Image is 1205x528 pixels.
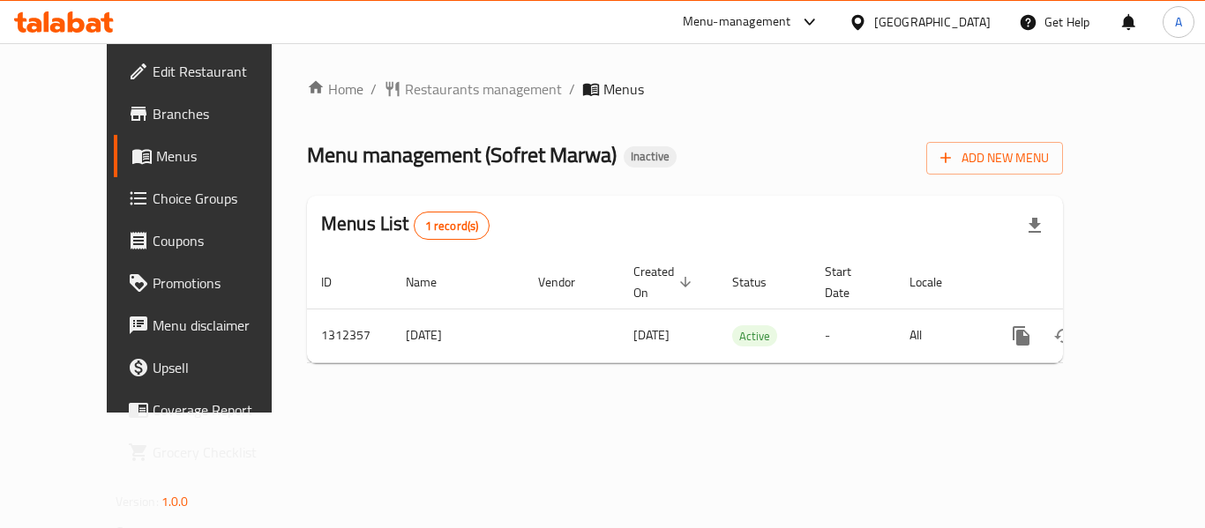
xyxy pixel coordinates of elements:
[153,230,294,251] span: Coupons
[161,490,189,513] span: 1.0.0
[321,211,490,240] h2: Menus List
[116,490,159,513] span: Version:
[114,93,308,135] a: Branches
[307,135,617,175] span: Menu management ( Sofret Marwa )
[405,78,562,100] span: Restaurants management
[114,304,308,346] a: Menu disclaimer
[153,442,294,463] span: Grocery Checklist
[153,103,294,124] span: Branches
[603,78,644,100] span: Menus
[307,309,392,362] td: 1312357
[321,271,355,293] span: ID
[114,431,308,473] a: Grocery Checklist
[1000,315,1043,357] button: more
[114,50,308,93] a: Edit Restaurant
[114,262,308,304] a: Promotions
[414,212,490,240] div: Total records count
[926,142,1063,175] button: Add New Menu
[392,309,524,362] td: [DATE]
[624,149,677,164] span: Inactive
[153,399,294,420] span: Coverage Report
[1175,12,1182,32] span: A
[114,135,308,177] a: Menus
[732,326,777,346] span: Active
[114,389,308,431] a: Coverage Report
[1014,205,1056,247] div: Export file
[986,256,1184,309] th: Actions
[633,261,697,303] span: Created On
[1043,315,1085,357] button: Change Status
[153,272,294,294] span: Promotions
[156,145,294,167] span: Menus
[153,188,294,209] span: Choice Groups
[384,78,562,100] a: Restaurants management
[114,177,308,219] a: Choice Groups
[569,78,575,100] li: /
[406,271,460,293] span: Name
[114,219,308,262] a: Coupons
[153,357,294,378] span: Upsell
[307,78,363,100] a: Home
[307,256,1184,363] table: enhanced table
[732,325,777,346] div: Active
[732,271,790,293] span: Status
[538,271,598,293] span: Vendor
[909,271,965,293] span: Locale
[370,78,377,100] li: /
[415,218,490,234] span: 1 record(s)
[307,78,1063,100] nav: breadcrumb
[825,261,874,303] span: Start Date
[811,309,895,362] td: -
[683,11,791,33] div: Menu-management
[624,146,677,167] div: Inactive
[153,315,294,336] span: Menu disclaimer
[895,309,986,362] td: All
[940,147,1049,169] span: Add New Menu
[874,12,991,32] div: [GEOGRAPHIC_DATA]
[114,346,308,389] a: Upsell
[633,323,670,346] span: [DATE]
[153,61,294,82] span: Edit Restaurant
